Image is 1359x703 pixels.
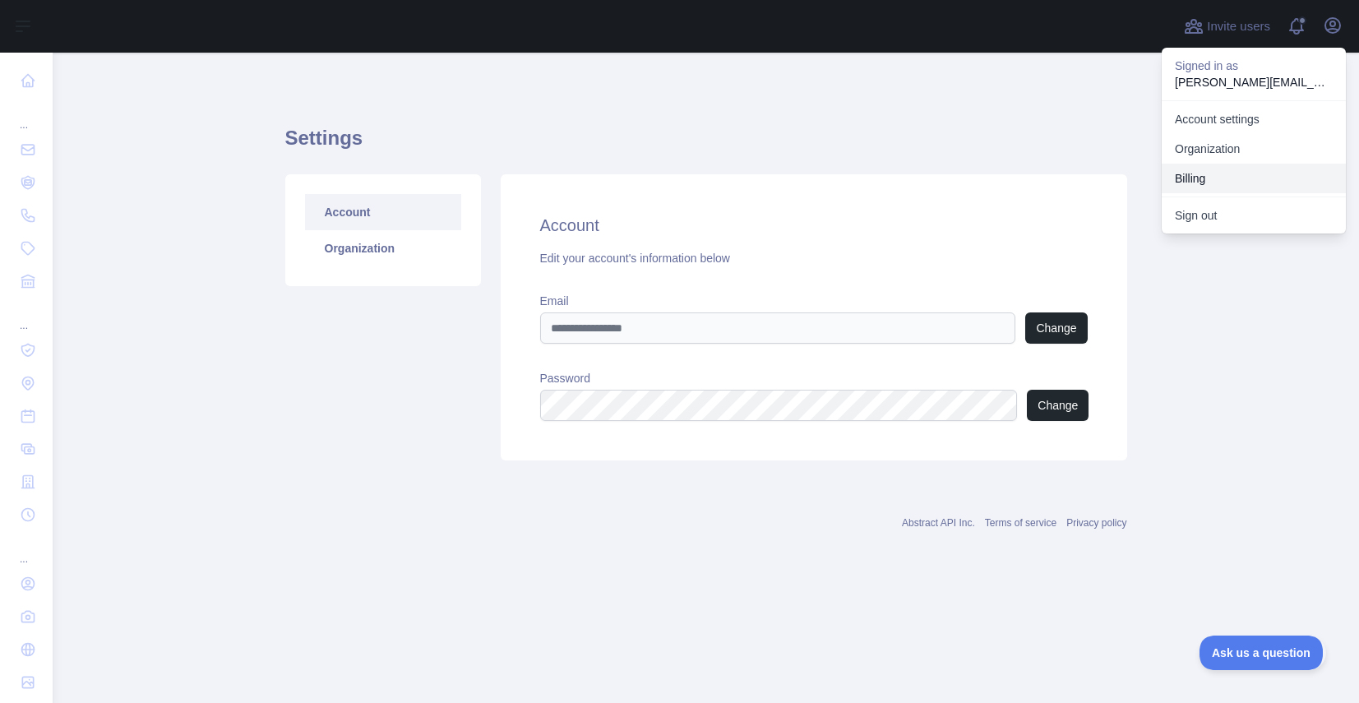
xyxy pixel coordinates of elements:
p: [PERSON_NAME][EMAIL_ADDRESS][DOMAIN_NAME] [1175,74,1333,90]
p: Signed in as [1175,58,1333,74]
button: Change [1027,390,1089,421]
label: Password [540,370,1088,386]
div: ... [13,299,39,332]
span: Invite users [1207,17,1270,36]
button: Billing [1162,164,1346,193]
a: Account settings [1162,104,1346,134]
a: Terms of service [985,517,1056,529]
button: Sign out [1162,201,1346,230]
h1: Settings [285,125,1127,164]
a: Abstract API Inc. [902,517,975,529]
a: Organization [305,230,461,266]
button: Invite users [1181,13,1273,39]
a: Privacy policy [1066,517,1126,529]
div: Edit your account's information below [540,250,1088,266]
label: Email [540,293,1088,309]
div: ... [13,533,39,566]
a: Organization [1162,134,1346,164]
h2: Account [540,214,1088,237]
a: Account [305,194,461,230]
div: ... [13,99,39,132]
iframe: Toggle Customer Support [1200,636,1326,670]
button: Change [1025,312,1087,344]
